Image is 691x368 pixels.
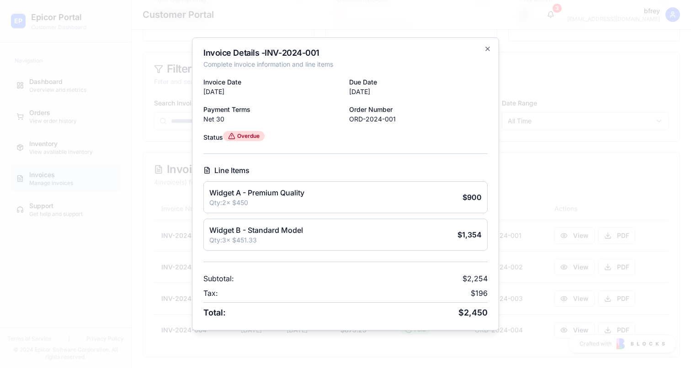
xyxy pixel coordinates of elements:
span: $ 2,450 [458,306,488,319]
label: Order Number [349,105,393,113]
h4: Line Items [203,165,488,176]
p: Net 30 [203,115,342,124]
p: [DATE] [349,87,488,96]
label: Payment Terms [203,105,250,113]
span: $ 2,254 [462,273,488,284]
span: Subtotal: [203,273,234,284]
span: Tax: [203,288,218,299]
p: [DATE] [203,87,342,96]
p: ORD-2024-001 [349,115,488,124]
span: Overdue [228,132,260,140]
span: Total: [203,306,226,319]
label: Status [203,133,223,141]
span: $ 196 [471,288,488,299]
h2: Invoice Details - INV-2024-001 [203,49,488,57]
label: Due Date [349,78,377,86]
p: Widget A - Premium Quality [209,187,462,198]
p: $ 1,354 [457,229,482,240]
p: Qty: 3 × $ 451.33 [209,236,457,245]
p: $ 900 [462,192,482,203]
p: Widget B - Standard Model [209,225,457,236]
p: Qty: 2 × $ 450 [209,198,462,207]
p: Complete invoice information and line items [203,60,488,69]
label: Invoice Date [203,78,241,86]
